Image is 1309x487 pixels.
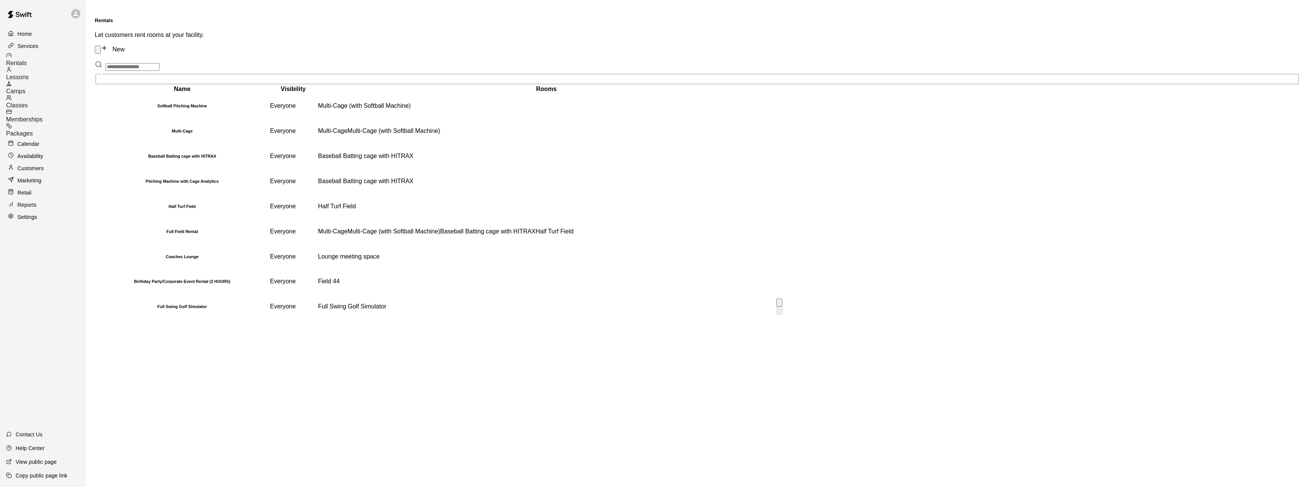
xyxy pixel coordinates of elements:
span: Multi-Cage (with Softball Machine) [347,228,440,235]
h6: Coaches Lounge [96,254,269,259]
h6: Baseball Batting cage with HITRAX [96,154,269,158]
div: This service is visible to all of your customers [270,153,317,160]
a: Packages [6,123,86,137]
span: Full Swing Golf Simulator [318,303,387,310]
a: Reports [6,199,80,211]
p: Reports [18,201,37,209]
span: Half Turf Field [318,203,356,209]
button: Rental settings [95,46,101,54]
span: Lounge meeting space [318,253,380,260]
span: Multi-Cage [318,228,347,235]
a: Rentals [6,53,86,67]
a: Customers [6,163,80,174]
span: Multi-Cage [318,128,347,134]
p: Let customers rent rooms at your facility. [95,32,1300,38]
span: Multi-Cage (with Softball Machine) [318,102,411,109]
b: Name [174,86,191,92]
table: simple table [95,85,783,319]
a: Availability [6,150,80,162]
a: Settings [6,211,80,223]
p: Copy public page link [16,472,67,479]
p: Help Center [16,444,45,452]
div: This service is visible to all of your customers [270,303,317,310]
p: Home [18,30,32,38]
a: Retail [6,187,80,198]
h6: Full Field Rental [96,229,269,234]
h6: Multi-Cage [96,129,269,133]
p: View public page [16,458,57,466]
b: Visibility [281,86,306,92]
a: Calendar [6,138,80,150]
h6: Half Turf Field [96,204,269,209]
a: Home [6,28,80,40]
div: This service is visible to all of your customers [270,203,317,210]
span: Everyone [270,128,296,134]
a: Lessons [6,67,86,81]
span: Everyone [270,178,296,184]
div: This service is visible to all of your customers [270,178,317,185]
span: Half Turf Field [536,228,574,235]
span: Multi-Cage (with Softball Machine) [347,128,440,134]
b: Rooms [536,86,557,92]
p: Services [18,42,38,50]
div: This service is visible to all of your customers [270,228,317,235]
span: Packages [6,130,33,137]
div: This service is visible to all of your customers [270,253,317,260]
a: Camps [6,81,86,95]
p: Contact Us [16,431,43,438]
p: Settings [18,213,37,221]
a: Classes [6,95,86,109]
span: Everyone [270,253,296,260]
span: Classes [6,102,28,109]
h6: Softball Pitching Machine [96,104,269,108]
span: Everyone [270,102,296,109]
span: Everyone [270,228,296,235]
p: Retail [18,189,32,196]
a: Services [6,40,80,52]
span: Camps [6,88,25,94]
h5: Rentals [95,18,1300,23]
span: Rentals [6,60,27,66]
span: Baseball Batting cage with HITRAX [318,153,414,159]
a: Marketing [6,175,80,186]
div: This service is visible to all of your customers [270,128,317,134]
span: Everyone [270,303,296,310]
div: This service is visible to all of your customers [270,278,317,285]
p: Calendar [18,140,40,148]
button: move item up [776,299,782,307]
span: Baseball Batting cage with HITRAX [318,178,414,184]
span: Everyone [270,203,296,209]
h6: Full Swing Golf Simulator [96,304,269,309]
a: New [101,46,124,53]
a: Memberships [6,109,86,123]
span: Lessons [6,74,29,80]
div: This service is visible to all of your customers [270,102,317,109]
h6: Pitching Machine with Cage Analytics [96,179,269,184]
span: Memberships [6,116,43,123]
span: Baseball Batting cage with HITRAX [440,228,536,235]
span: Everyone [270,278,296,284]
h6: Birthday Party/Corporate Event Rental (3 HOURS) [96,279,269,284]
p: Customers [18,164,44,172]
span: Everyone [270,153,296,159]
span: Field 44 [318,278,340,284]
button: move item down [776,307,782,315]
p: Marketing [18,177,41,184]
p: Availability [18,152,43,160]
